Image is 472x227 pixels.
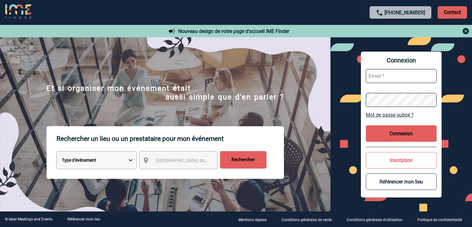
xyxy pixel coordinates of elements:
span: [GEOGRAPHIC_DATA], département, région... [156,158,242,163]
button: Référencer mon lieu [366,174,437,190]
p: Rechercher un lieu ou un prestataire pour mon événement [56,126,284,151]
p: Politique de confidentialité [417,218,462,222]
p: Contact [438,6,467,19]
a: Mentions légales [233,216,276,222]
a: [PHONE_NUMBER] [384,10,425,16]
span: Connexion [366,57,437,64]
a: Politique de confidentialité [412,216,472,222]
div: © Ideal Meetings and Events [5,217,52,221]
p: Conditions générales d'utilisation [347,218,402,222]
a: Référencer mon lieu [67,217,100,221]
button: Connexion [366,125,437,142]
p: Conditions générales de vente [281,218,332,222]
input: Email * [366,69,437,83]
input: Rechercher [220,151,267,169]
a: Mot de passe oublié ? [366,112,437,118]
p: Mentions légales [238,218,267,222]
a: Conditions générales d'utilisation [342,216,412,222]
img: call-24-px.png [376,9,383,16]
button: Inscription [366,152,437,169]
a: Conditions générales de vente [276,216,342,222]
